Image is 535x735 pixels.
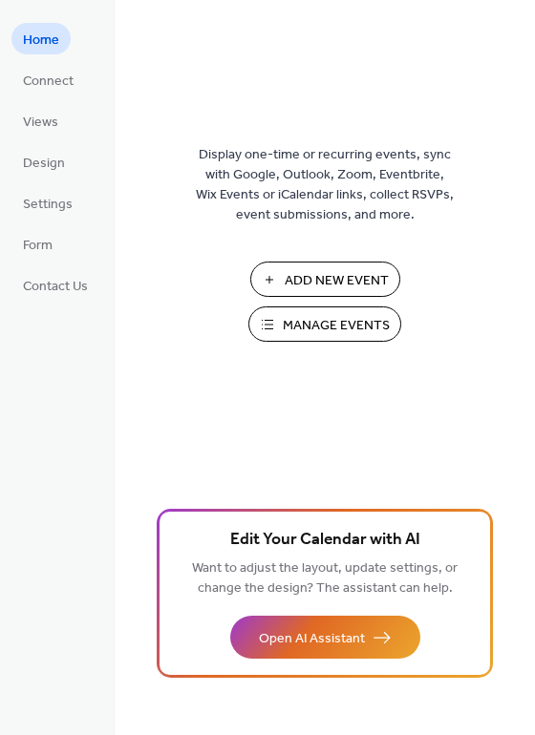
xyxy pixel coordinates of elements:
span: Add New Event [285,271,389,291]
a: Views [11,105,70,136]
a: Home [11,23,71,54]
a: Settings [11,187,84,219]
a: Design [11,146,76,178]
span: Connect [23,72,74,92]
button: Manage Events [248,306,401,342]
span: Form [23,236,53,256]
span: Edit Your Calendar with AI [230,527,420,554]
span: Design [23,154,65,174]
span: Contact Us [23,277,88,297]
a: Form [11,228,64,260]
span: Manage Events [283,316,390,336]
span: Settings [23,195,73,215]
a: Contact Us [11,269,99,301]
span: Display one-time or recurring events, sync with Google, Outlook, Zoom, Eventbrite, Wix Events or ... [196,145,454,225]
span: Views [23,113,58,133]
span: Open AI Assistant [259,629,365,649]
button: Open AI Assistant [230,616,420,659]
button: Add New Event [250,262,400,297]
span: Want to adjust the layout, update settings, or change the design? The assistant can help. [192,556,458,601]
span: Home [23,31,59,51]
a: Connect [11,64,85,95]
